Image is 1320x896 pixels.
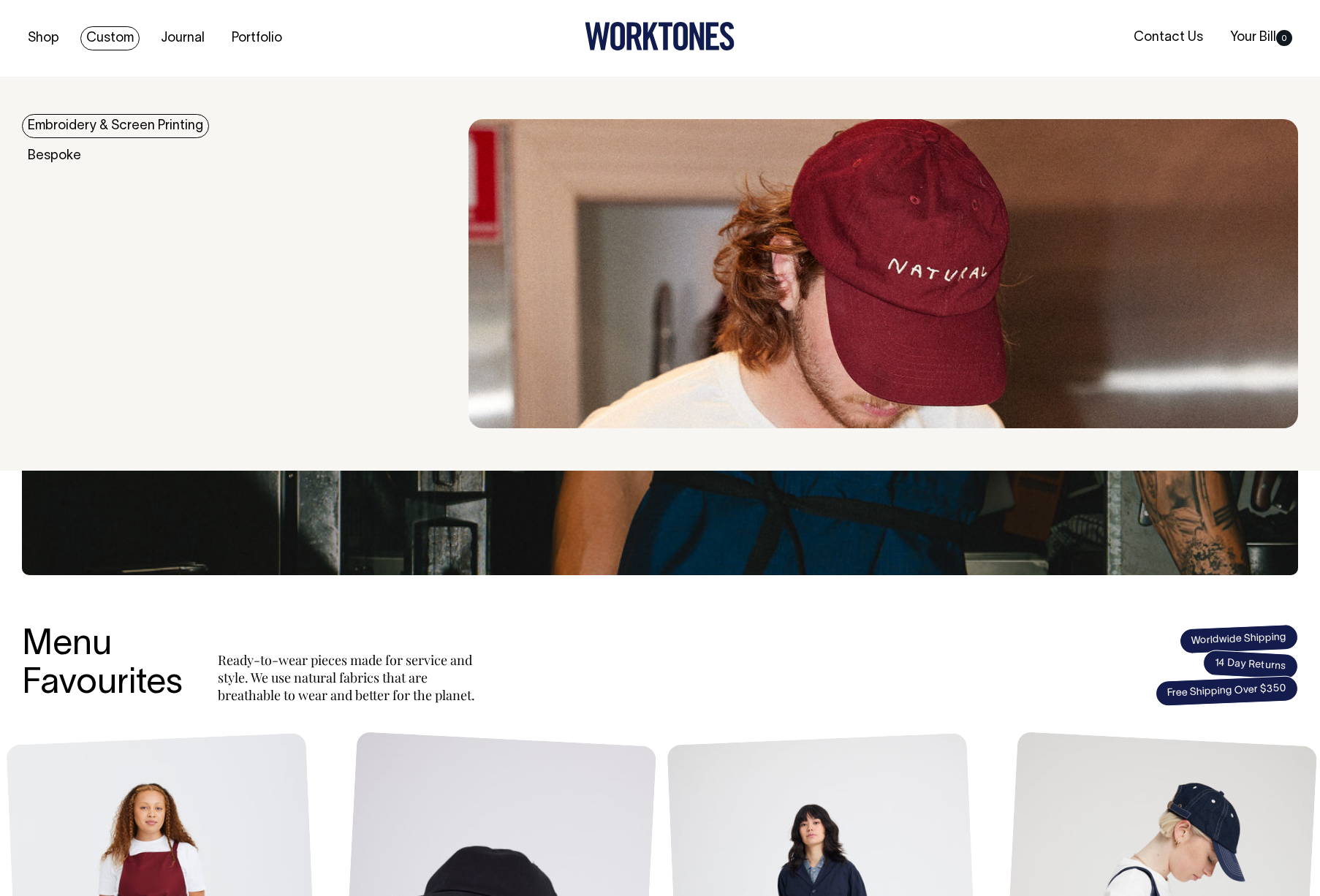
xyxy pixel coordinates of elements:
a: Portfolio [226,26,288,50]
img: embroidery & Screen Printing [469,119,1298,428]
span: 14 Day Returns [1202,650,1299,680]
a: Shop [22,26,65,50]
p: Ready-to-wear pieces made for service and style. We use natural fabrics that are breathable to we... [218,651,481,704]
span: Free Shipping Over $350 [1155,675,1298,707]
a: Contact Us [1128,26,1209,50]
a: Embroidery & Screen Printing [22,114,209,138]
a: Custom [80,26,140,50]
a: Your Bill0 [1224,26,1298,50]
h3: Menu Favourites [22,626,183,704]
a: Journal [155,26,210,50]
span: Worldwide Shipping [1179,623,1298,654]
span: 0 [1276,30,1292,46]
a: Bespoke [22,144,87,168]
